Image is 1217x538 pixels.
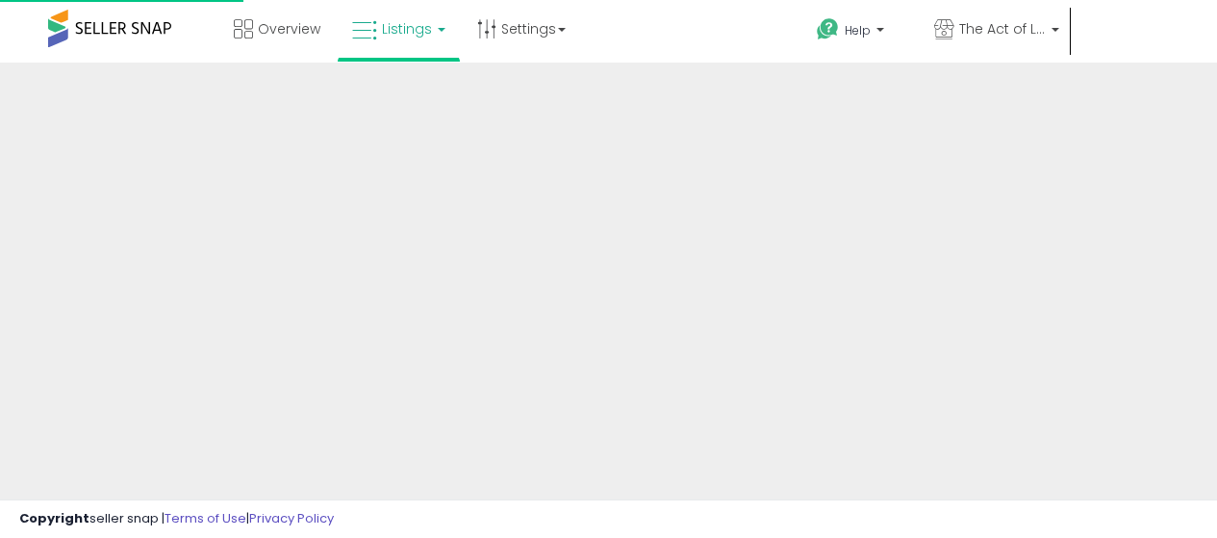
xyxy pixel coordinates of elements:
[959,19,1046,38] span: The Act of Living
[19,509,89,527] strong: Copyright
[845,22,871,38] span: Help
[165,509,246,527] a: Terms of Use
[19,510,334,528] div: seller snap | |
[258,19,320,38] span: Overview
[816,17,840,41] i: Get Help
[382,19,432,38] span: Listings
[801,3,917,63] a: Help
[249,509,334,527] a: Privacy Policy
